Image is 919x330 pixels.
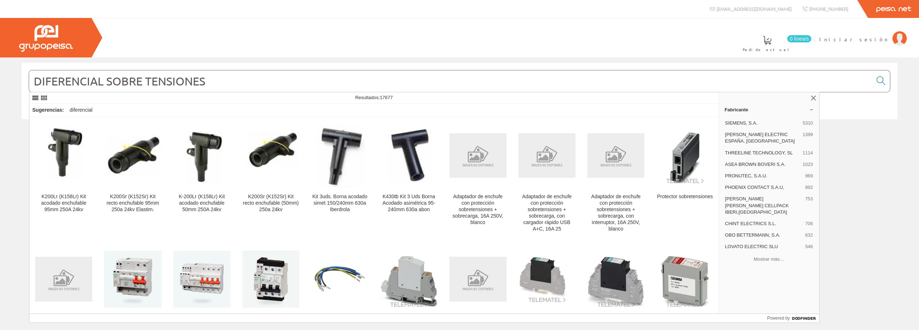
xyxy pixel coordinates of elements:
[725,220,802,227] span: CHINT ELECTRICS S.L.
[29,117,98,241] a: K200Lr (K158Lr) Kit acodado enchufable 95mm 250A 24kv K200Lr (K158Lr) Kit acodado enchufable 95mm...
[805,232,813,238] span: 632
[725,173,802,179] span: PRONUTEC, S.A.U.
[803,131,813,144] span: 1399
[809,6,848,12] span: [PHONE_NUMBER]
[305,117,374,241] a: Kit 3uds. Borna acodado simet 150/240mm 630a Iberdrola Kit 3uds. Borna acodado simet 150/240mm 63...
[819,36,889,43] span: Iniciar sesión
[650,117,719,241] a: Protector sobretensiones Protector sobretensiones
[22,128,897,134] div: © Grupo Peisa
[656,251,713,308] img: Descargador de sobretensiones modelo 2
[311,251,368,308] img: Kit de cableado sobretensiones
[582,117,650,241] a: Adaptador de enchufe con protección sobretensiones + sobrecarga, con interruptor, 16A 250V, blanc...
[29,70,872,92] input: Buscar...
[35,194,92,213] div: K200Lr (K158Lr) Kit acodado enchufable 95mm 250A 24kv
[587,251,644,308] img: Protección enchufable contra sobretensiones
[449,133,507,178] img: Adaptador de enchufe con protección sobretensiones + sobrecarga, 16A 250V, blanco
[29,105,65,115] div: Sugerencias:
[173,194,230,213] div: K-200Lr (K158Lr) Kit acodado enchufable 50mm 250A 24kv
[104,194,161,213] div: K200Sr (K152Sr) Kit recto enchufable 95mm 250a 24kv Elastim.
[19,25,73,52] img: Grupo Peisa
[717,6,792,12] span: [EMAIL_ADDRESS][DOMAIN_NAME]
[805,184,813,191] span: 892
[819,30,907,37] a: Iniciar sesión
[725,232,802,238] span: OBO BETTERMANN, S.A.
[656,194,713,200] div: Protector sobretensiones
[767,314,819,322] a: Powered by
[104,126,161,185] img: K200Sr (K152Sr) Kit recto enchufable 95mm 250a 24kv Elastim.
[237,117,305,241] a: K200Sr (K152Sr) Kit recto enchufable (50mm) 250a 24kv K200Sr (K152Sr) Kit recto enchufable (50mm)...
[587,133,644,178] img: Adaptador de enchufe con protección sobretensiones + sobrecarga, con interruptor, 16A 250V, blanco
[355,95,393,100] span: Resultados:
[98,117,167,241] a: K200Sr (K152Sr) Kit recto enchufable 95mm 250a 24kv Elastim. K200Sr (K152Sr) Kit recto enchufable...
[719,104,819,115] a: Fabricante
[518,255,575,303] img: Protección enchufable contra sobretensiones
[722,253,816,265] button: Mostrar más…
[587,194,644,232] div: Adaptador de enchufe con protección sobretensiones + sobrecarga, con interruptor, 16A 250V, blanco
[104,251,161,308] img: Sobretensiones Combi-Pro 2P32T15
[725,150,800,156] span: THREELINE TECHNOLOGY, SL
[787,35,811,42] span: 0 línea/s
[42,123,86,188] img: K200Lr (K158Lr) Kit acodado enchufable 95mm 250A 24kv
[444,117,512,241] a: Adaptador de enchufe con protección sobretensiones + sobrecarga, 16A 250V, blanco Adaptador de en...
[518,133,575,178] img: Adaptador de enchufe con protección sobretensiones + sobrecarga, con cargador rápido USB A+C, 16A 25
[374,117,443,241] a: K430tb Kit 3 Uds Borna Acodado asimétrica 95-240mm 630a abon K430tb Kit 3 Uds Borna Acodado asimé...
[725,120,800,126] span: SIEMENS, S.A.
[380,251,437,308] img: Protector sobretensiones tipo 3
[725,161,800,168] span: ASEA BROWN BOVERI S.A.
[803,150,813,156] span: 1114
[315,123,364,188] img: Kit 3uds. Borna acodado simet 150/240mm 630a Iberdrola
[380,194,437,213] div: K430tb Kit 3 Uds Borna Acodado asimétrica 95-240mm 630a abon
[725,184,802,191] span: PHOENIX CONTACT S.A.U,
[743,46,792,53] span: Pedido actual
[656,127,713,184] img: Protector sobretensiones
[67,104,95,117] div: diferencial
[805,220,813,227] span: 706
[513,117,581,241] a: Adaptador de enchufe con protección sobretensiones + sobrecarga, con cargador rápido USB A+C, 16A...
[173,251,230,308] img: Combi-Pro-4p40t15 Protector sobretensiones
[725,131,800,144] span: [PERSON_NAME] ELECTRIC ESPAÑA, [GEOGRAPHIC_DATA]
[380,128,437,182] img: K430tb Kit 3 Uds Borna Acodado asimétrica 95-240mm 630a abon
[805,173,813,179] span: 969
[380,95,393,100] span: 17677
[243,123,299,188] img: K200Sr (K152Sr) Kit recto enchufable (50mm) 250a 24kv
[449,257,507,301] img: Descargador de sobretensiones modelo 2
[803,161,813,168] span: 1023
[725,196,802,215] span: [PERSON_NAME] [PERSON_NAME] CELLPACK IBERI,[GEOGRAPHIC_DATA]
[803,120,813,126] span: 5310
[805,196,813,215] span: 753
[725,243,802,250] span: LOVATO ELECTRIC SLU
[242,194,299,213] div: K200Sr (K152Sr) Kit recto enchufable (50mm) 250a 24kv
[518,194,575,232] div: Adaptador de enchufe con protección sobretensiones + sobrecarga, con cargador rápido USB A+C, 16A 25
[767,315,790,321] span: Powered by
[311,194,368,213] div: Kit 3uds. Borna acodado simet 150/240mm 630a Iberdrola
[168,117,236,241] a: K-200Lr (K158Lr) Kit acodado enchufable 50mm 250A 24kv K-200Lr (K158Lr) Kit acodado enchufable 50...
[449,194,507,226] div: Adaptador de enchufe con protección sobretensiones + sobrecarga, 16A 250V, blanco
[180,123,224,188] img: K-200Lr (K158Lr) Kit acodado enchufable 50mm 250A 24kv
[242,251,299,308] img: Combi-2P25T15 Protector contra sobretensiones
[805,243,813,250] span: 546
[35,257,92,301] img: CONJUNTO SOBRETENSIONES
